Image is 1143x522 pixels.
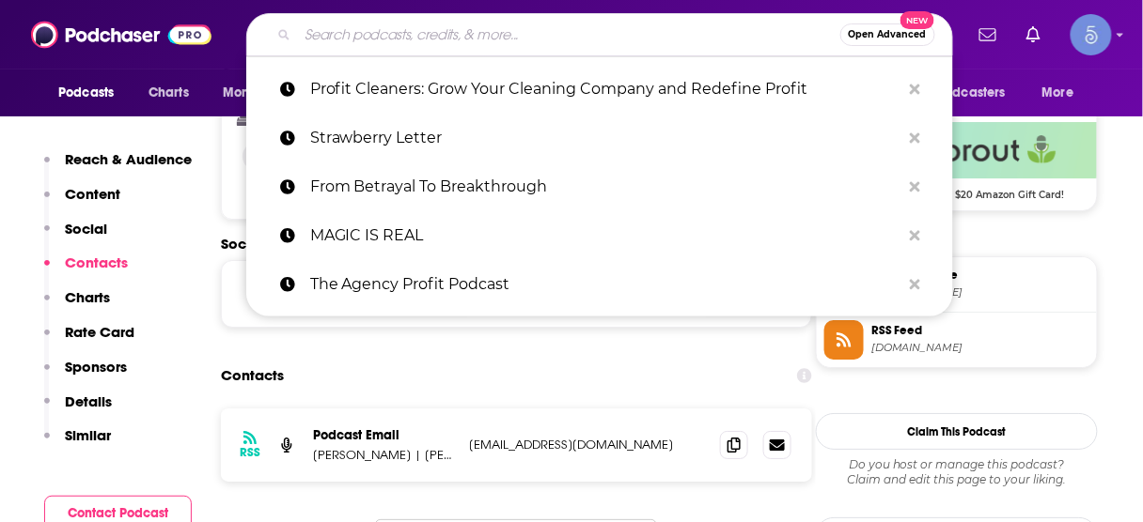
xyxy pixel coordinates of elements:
span: ProfitCleaners.com [871,285,1089,299]
p: Rate Card [65,323,134,341]
button: Claim This Podcast [816,413,1098,450]
span: feeds.buzzsprout.com [871,341,1089,355]
h3: RSS [240,445,260,460]
a: Strawberry Letter [246,114,953,162]
p: From Betrayal To Breakthrough [310,162,900,211]
div: Claim and edit this page to your liking. [816,457,1098,487]
p: Podcast Email [313,427,454,443]
span: Logged in as Spiral5-G1 [1071,14,1112,55]
button: Content [44,185,120,220]
a: From Betrayal To Breakthrough [246,162,953,211]
span: More [1042,80,1074,106]
button: Rate Card [44,323,134,358]
span: Podcasts [58,80,114,106]
span: Monitoring [223,80,290,106]
p: Profit Cleaners: Grow Your Cleaning Company and Redefine Profit [310,65,900,114]
p: Similar [65,426,111,444]
span: New [900,11,934,29]
span: Charts [149,80,189,106]
button: open menu [1029,75,1098,111]
h2: Contacts [221,358,284,393]
a: Show notifications dropdown [972,19,1004,51]
p: Reach & Audience [65,150,192,168]
button: open menu [903,75,1033,111]
img: Buzzsprout Deal: Get 90 days FREE & a $20 Amazon Gift Card! [817,122,1097,178]
a: Buzzsprout Deal: Get 90 days FREE & a $20 Amazon Gift Card! [817,122,1097,199]
input: Search podcasts, credits, & more... [298,20,840,50]
p: [EMAIL_ADDRESS][DOMAIN_NAME] [469,437,705,453]
button: Open AdvancedNew [840,23,935,46]
span: For Podcasters [916,80,1006,106]
span: Do you host or manage this podcast? [816,457,1098,472]
button: Show profile menu [1071,14,1112,55]
button: Sponsors [44,358,127,392]
p: Contacts [65,253,128,271]
p: Content [65,185,120,203]
span: Official Website [871,267,1089,284]
span: RSS Feed [871,322,1089,339]
p: Details [65,392,112,410]
div: Search podcasts, credits, & more... [246,13,953,56]
a: The Agency Profit Podcast [246,260,953,309]
img: Podchaser - Follow, Share and Rate Podcasts [31,17,211,53]
p: [PERSON_NAME] | [PERSON_NAME] [313,447,454,463]
p: Social [65,220,107,238]
img: User Profile [1071,14,1112,55]
span: Open Advanced [849,30,927,39]
p: The Agency Profit Podcast [310,260,900,309]
a: RSS Feed[DOMAIN_NAME] [824,320,1089,360]
a: Official Website[DOMAIN_NAME] [824,265,1089,304]
button: Social [44,220,107,254]
button: Similar [44,426,111,461]
button: Contacts [44,253,128,288]
button: open menu [45,75,138,111]
button: Reach & Audience [44,150,192,185]
a: Profit Cleaners: Grow Your Cleaning Company and Redefine Profit [246,65,953,114]
button: open menu [210,75,314,111]
p: Sponsors [65,358,127,376]
p: Strawberry Letter [310,114,900,162]
a: Show notifications dropdown [1019,19,1048,51]
p: MAGIC IS REAL [310,211,900,260]
button: Details [44,392,112,427]
h2: Socials [221,235,812,253]
a: MAGIC IS REAL [246,211,953,260]
button: Charts [44,288,110,323]
span: Get 90 days FREE & a $20 Amazon Gift Card! [817,178,1097,201]
a: Charts [136,75,200,111]
div: This podcast does not have social handles yet. [221,260,812,328]
p: Charts [65,288,110,306]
